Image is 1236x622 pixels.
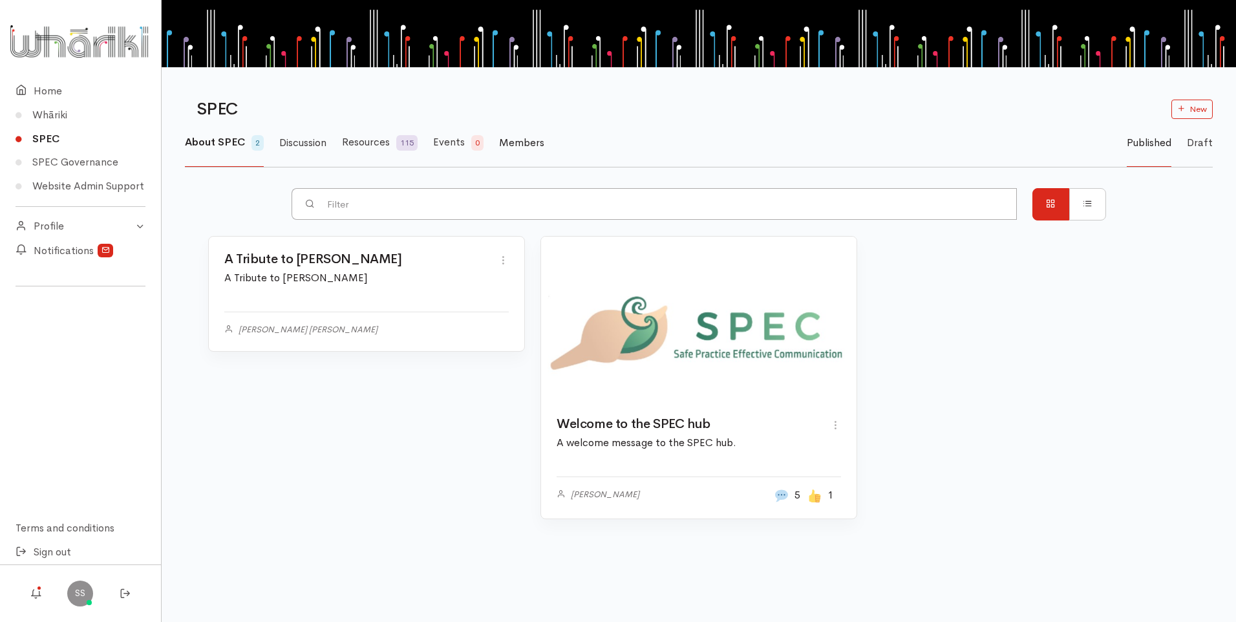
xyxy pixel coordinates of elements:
[433,135,465,149] span: Events
[321,188,1018,220] input: Filter
[342,135,390,149] span: Resources
[279,120,326,167] a: Discussion
[499,136,544,149] span: Members
[396,135,418,151] span: 115
[499,120,544,167] a: Members
[197,100,1156,119] h1: SPEC
[185,119,264,167] a: About SPEC 2
[471,135,484,151] span: 0
[1127,120,1171,167] a: Published
[1171,100,1213,119] a: New
[251,135,264,151] span: 2
[185,135,245,149] span: About SPEC
[433,119,484,167] a: Events 0
[1187,120,1213,167] a: Draft
[342,119,418,167] a: Resources 115
[67,581,93,606] a: SS
[55,294,107,310] iframe: LinkedIn Embedded Content
[279,136,326,149] span: Discussion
